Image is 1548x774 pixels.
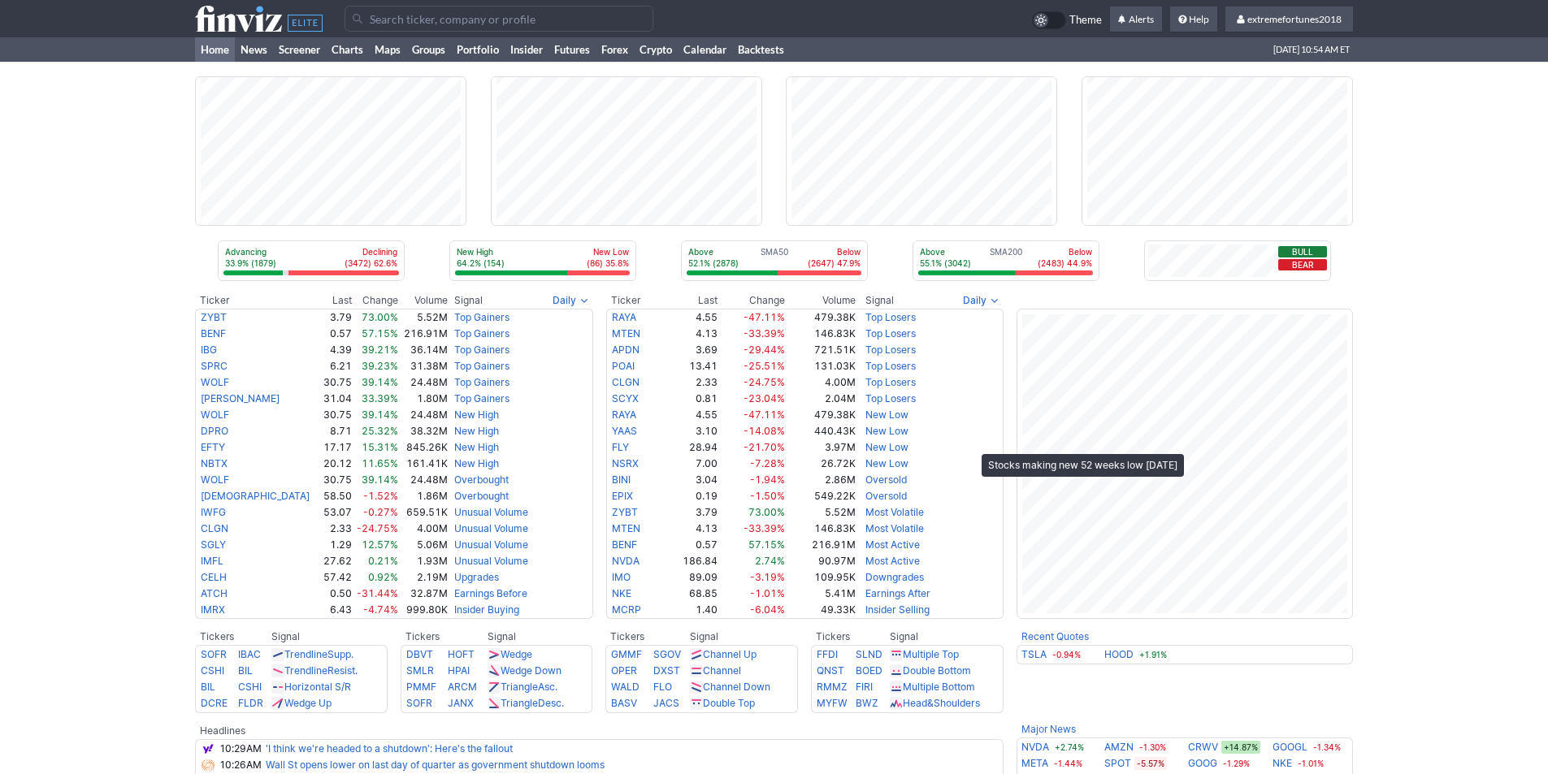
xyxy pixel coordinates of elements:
span: -14.08% [744,425,785,437]
span: Daily [553,292,576,309]
a: Top Losers [865,360,916,372]
a: GOOG [1188,755,1217,772]
a: Earnings After [865,587,930,599]
span: 33.39% [362,392,398,404]
a: GMMF [611,648,642,660]
a: DCRE [201,697,228,709]
a: Horizontal S/R [284,681,351,693]
button: Bear [1278,259,1327,270]
td: 4.55 [661,309,718,326]
span: Signal [454,294,483,307]
a: MYFW [817,697,848,709]
b: Recent Quotes [1021,630,1089,642]
a: Channel Down [703,681,770,693]
td: 479.38K [786,309,856,326]
th: Volume [399,292,449,309]
a: CSHI [201,664,224,677]
a: ATCH [201,587,228,599]
td: 146.83K [786,326,856,342]
a: Major News [1021,723,1076,735]
a: OPER [611,664,637,677]
td: 28.94 [661,439,718,456]
a: FLO [653,681,672,693]
span: extremefortunes2018 [1247,13,1342,25]
p: (3472) 62.6% [345,257,397,269]
td: 4.13 [661,326,718,342]
a: Top Gainers [454,327,509,339]
a: ARCM [448,681,477,693]
span: 12.57% [362,538,398,551]
td: 89.09 [661,569,718,586]
a: extremefortunes2018 [1225,6,1353,32]
span: Trendline [284,648,327,660]
td: 0.19 [661,488,718,504]
a: Wedge [501,648,532,660]
td: 8.71 [320,423,353,439]
td: 2.86M [786,472,856,488]
th: Ticker [195,292,320,309]
td: 17.17 [320,439,353,456]
a: BIL [201,681,215,693]
a: MTEN [612,522,640,534]
a: Top Losers [865,327,916,339]
td: 6.21 [320,358,353,374]
td: 4.55 [661,407,718,423]
a: PMMF [406,681,436,693]
span: Signal [865,294,894,307]
a: Overbought [454,490,509,502]
td: 2.33 [661,374,718,391]
a: NVDA [612,555,640,567]
a: Unusual Volume [454,555,528,567]
p: New Low [587,246,629,257]
a: [DEMOGRAPHIC_DATA] [201,490,310,502]
a: NBTX [201,457,228,469]
a: BENF [612,538,637,551]
a: META [1021,755,1048,772]
td: 24.48M [399,472,449,488]
a: IMO [612,571,631,583]
a: Help [1170,6,1217,32]
p: Declining [345,246,397,257]
a: RAYA [612,311,636,323]
a: Insider Buying [454,603,519,616]
a: Upgrades [454,571,499,583]
a: SGOV [653,648,681,660]
a: Screener [273,37,326,62]
td: 3.97M [786,439,856,456]
span: 39.23% [362,360,398,372]
span: -29.44% [744,344,785,356]
a: SPOT [1104,755,1131,772]
td: 13.41 [661,358,718,374]
td: 3.69 [661,342,718,358]
p: (86) 35.8% [587,257,629,269]
a: SOFR [406,697,432,709]
a: 'I think we're headed to a shutdown': Here's the fallout [266,742,513,755]
a: GOOGL [1273,739,1307,755]
span: [DATE] 10:54 AM ET [1273,37,1350,62]
td: 5.52M [786,504,856,521]
a: BOED [856,664,882,677]
p: Below [1038,246,1092,257]
a: FFDI [817,648,838,660]
a: New Low [865,409,908,421]
p: Below [808,246,861,257]
a: Double Top [703,697,755,709]
a: Insider Selling [865,603,930,616]
a: Wedge Down [501,664,562,677]
a: EPIX [612,490,633,502]
a: Forex [596,37,634,62]
span: -7.28% [750,457,785,469]
td: 30.75 [320,407,353,423]
a: CLGN [612,376,640,388]
a: POAI [612,360,635,372]
a: SGLY [201,538,226,551]
span: 57.15% [748,538,785,551]
p: Advancing [225,246,276,257]
span: -33.39% [744,327,785,339]
button: Bull [1278,246,1327,257]
a: Top Losers [865,344,916,356]
a: DXST [653,664,680,677]
span: Daily [963,292,986,309]
a: Multiple Bottom [903,681,975,693]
